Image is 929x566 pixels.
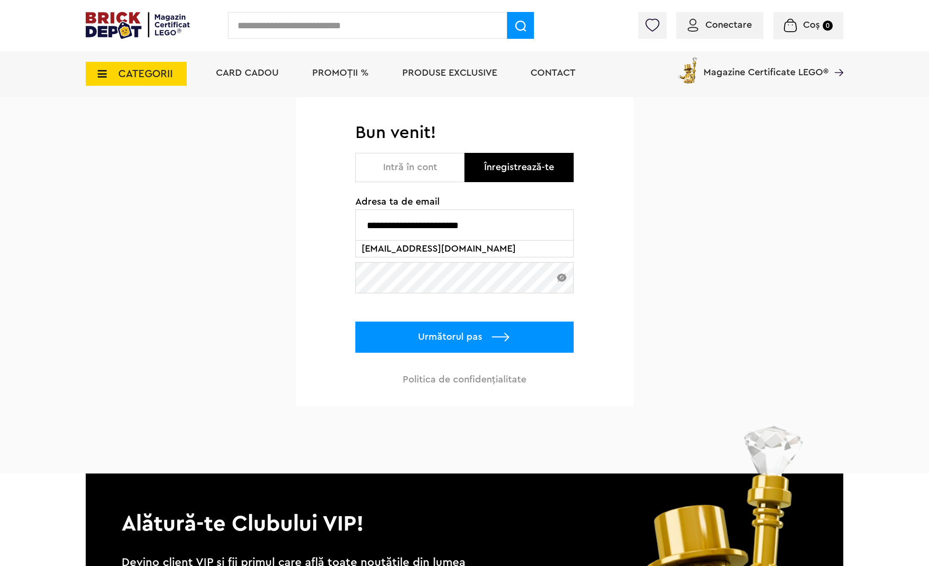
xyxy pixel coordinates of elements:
[531,68,576,78] a: Contact
[705,20,752,30] span: Conectare
[355,197,574,207] span: Adresa ta de email
[464,153,574,182] button: Înregistrează-te
[803,20,820,30] span: Coș
[828,55,843,65] a: Magazine Certificate LEGO®
[358,241,571,257] li: [EMAIL_ADDRESS][DOMAIN_NAME]
[355,122,574,143] h1: Bun venit!
[355,322,574,353] p: Următorul pas
[312,68,369,78] a: PROMOȚII %
[86,474,843,539] p: Alătură-te Clubului VIP!
[118,69,173,79] span: CATEGORII
[403,375,526,384] a: Politica de confidenţialitate
[688,20,752,30] a: Conectare
[402,68,497,78] a: Produse exclusive
[703,55,828,77] span: Magazine Certificate LEGO®
[216,68,279,78] a: Card Cadou
[355,153,464,182] button: Intră în cont
[823,21,833,31] small: 0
